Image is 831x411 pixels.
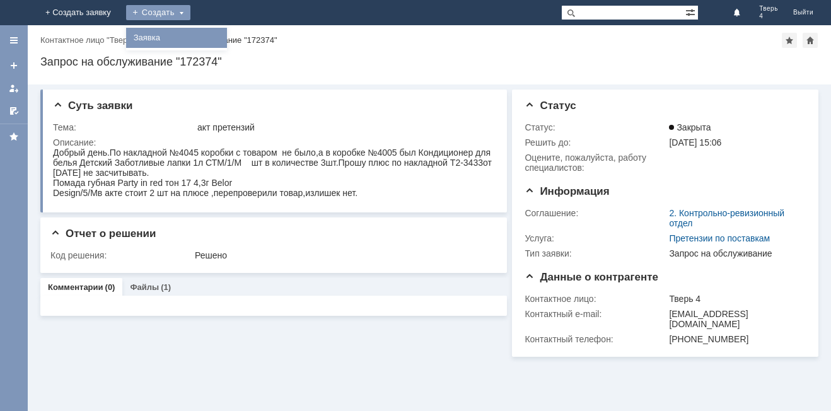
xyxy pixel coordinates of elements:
a: Мои заявки [4,78,24,98]
span: Закрыта [669,122,711,132]
div: [PHONE_NUMBER] [669,334,800,344]
div: / [40,35,146,45]
a: Заявка [129,30,224,45]
div: Описание: [53,137,492,148]
div: акт претензий [197,122,490,132]
span: Информация [525,185,609,197]
div: Контактный телефон: [525,334,666,344]
span: [DATE] 15:06 [669,137,721,148]
div: [EMAIL_ADDRESS][DOMAIN_NAME] [669,309,800,329]
span: Отчет о решении [50,228,156,240]
span: Тверь [759,5,778,13]
div: Запрос на обслуживание "172374" [40,55,818,68]
div: Код решения: [50,250,192,260]
div: Решено [195,250,490,260]
div: Тип заявки: [525,248,666,258]
span: 4 [759,13,778,20]
span: Статус [525,100,576,112]
a: Мои согласования [4,101,24,121]
a: Претензии по поставкам [669,233,770,243]
a: Комментарии [48,282,103,292]
div: Контактный e-mail: [525,309,666,319]
div: Статус: [525,122,666,132]
div: Решить до: [525,137,666,148]
span: Расширенный поиск [685,6,698,18]
div: Сделать домашней страницей [803,33,818,48]
div: Соглашение: [525,208,666,218]
span: Данные о контрагенте [525,271,658,283]
div: Тверь 4 [669,294,800,304]
div: Запрос на обслуживание "172374" [146,35,277,45]
div: (0) [105,282,115,292]
div: (1) [161,282,171,292]
a: 2. Контрольно-ревизионный отдел [669,208,784,228]
div: Тема: [53,122,195,132]
a: Создать заявку [4,55,24,76]
a: Файлы [130,282,159,292]
div: Запрос на обслуживание [669,248,800,258]
span: в акте стоит 2 шт на плюсе ,перепроверили товар,излишек нет. [45,40,305,50]
div: Добавить в избранное [782,33,797,48]
a: Контактное лицо "Тверь 4" [40,35,141,45]
span: Суть заявки [53,100,132,112]
div: Oцените, пожалуйста, работу специалистов: [525,153,666,173]
div: Контактное лицо: [525,294,666,304]
div: Создать [126,5,190,20]
div: Услуга: [525,233,666,243]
